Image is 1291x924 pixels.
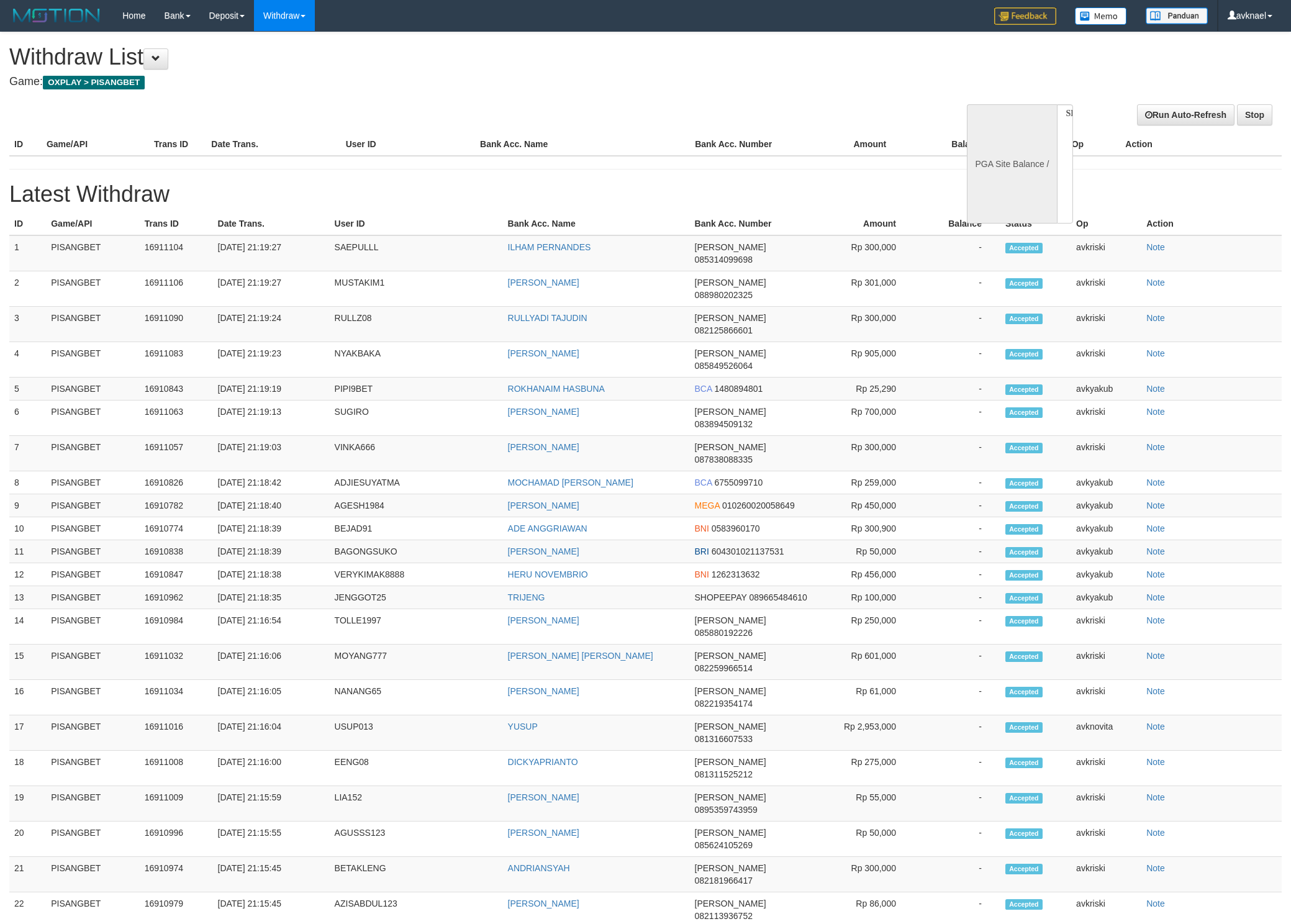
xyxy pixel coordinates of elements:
[1005,758,1043,768] span: Accepted
[330,822,503,857] td: AGUSSS123
[813,342,915,378] td: Rp 905,000
[714,384,763,394] span: 1480894801
[508,592,545,602] a: TRIJENG
[43,76,145,89] span: OXPLAY > PISANGBET
[140,517,213,540] td: 16910774
[9,680,46,715] td: 16
[695,734,753,744] span: 081316607533
[213,378,330,401] td: [DATE] 21:19:19
[915,822,1000,857] td: -
[915,751,1000,786] td: -
[695,615,766,625] span: [PERSON_NAME]
[46,212,139,235] th: Game/API
[508,442,579,452] a: [PERSON_NAME]
[813,494,915,517] td: Rp 450,000
[46,786,139,822] td: PISANGBET
[1071,715,1141,751] td: avknovita
[1005,651,1043,662] span: Accepted
[695,757,766,767] span: [PERSON_NAME]
[9,45,848,70] h1: Withdraw List
[1071,786,1141,822] td: avkriski
[46,645,139,680] td: PISANGBET
[1005,828,1043,839] span: Accepted
[330,307,503,342] td: RULLZ08
[9,645,46,680] td: 15
[213,715,330,751] td: [DATE] 21:16:04
[695,523,709,533] span: BNI
[46,378,139,401] td: PISANGBET
[330,751,503,786] td: EENG08
[1005,349,1043,360] span: Accepted
[813,401,915,436] td: Rp 700,000
[695,348,766,358] span: [PERSON_NAME]
[330,609,503,645] td: TOLLE1997
[9,822,46,857] td: 20
[213,342,330,378] td: [DATE] 21:19:23
[9,517,46,540] td: 10
[695,546,709,556] span: BRI
[9,715,46,751] td: 17
[9,471,46,494] td: 8
[330,378,503,401] td: PIPI9BET
[508,757,578,767] a: DICKYAPRIANTO
[140,786,213,822] td: 16911009
[695,313,766,323] span: [PERSON_NAME]
[330,517,503,540] td: BEJAD91
[9,307,46,342] td: 3
[1146,278,1165,288] a: Note
[1071,751,1141,786] td: avkriski
[1071,342,1141,378] td: avkriski
[9,378,46,401] td: 5
[1146,242,1165,252] a: Note
[46,751,139,786] td: PISANGBET
[749,592,807,602] span: 089665484610
[1237,104,1272,125] a: Stop
[1146,722,1165,731] a: Note
[46,822,139,857] td: PISANGBET
[508,651,653,661] a: [PERSON_NAME] [PERSON_NAME]
[330,715,503,751] td: USUP013
[1005,593,1043,604] span: Accepted
[9,540,46,563] td: 11
[1071,436,1141,471] td: avkriski
[213,786,330,822] td: [DATE] 21:15:59
[1071,307,1141,342] td: avkriski
[695,663,753,673] span: 082259966514
[1071,680,1141,715] td: avkriski
[1005,687,1043,697] span: Accepted
[915,540,1000,563] td: -
[695,769,753,779] span: 081311525212
[508,546,579,556] a: [PERSON_NAME]
[1005,722,1043,733] span: Accepted
[213,401,330,436] td: [DATE] 21:19:13
[695,361,753,371] span: 085849526064
[915,715,1000,751] td: -
[722,500,795,510] span: 010260020058649
[1005,314,1043,324] span: Accepted
[813,378,915,401] td: Rp 25,290
[330,342,503,378] td: NYAKBAKA
[695,290,753,300] span: 088980202325
[695,722,766,731] span: [PERSON_NAME]
[1071,609,1141,645] td: avkriski
[905,133,1003,156] th: Balance
[330,645,503,680] td: MOYANG777
[9,586,46,609] td: 13
[1146,792,1165,802] a: Note
[213,822,330,857] td: [DATE] 21:15:55
[813,540,915,563] td: Rp 50,000
[695,651,766,661] span: [PERSON_NAME]
[1146,651,1165,661] a: Note
[1071,645,1141,680] td: avkriski
[712,523,760,533] span: 0583960170
[140,494,213,517] td: 16910782
[140,586,213,609] td: 16910962
[9,751,46,786] td: 18
[695,278,766,288] span: [PERSON_NAME]
[213,212,330,235] th: Date Trans.
[9,786,46,822] td: 19
[1137,104,1234,125] a: Run Auto-Refresh
[9,563,46,586] td: 12
[813,609,915,645] td: Rp 250,000
[503,212,690,235] th: Bank Acc. Name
